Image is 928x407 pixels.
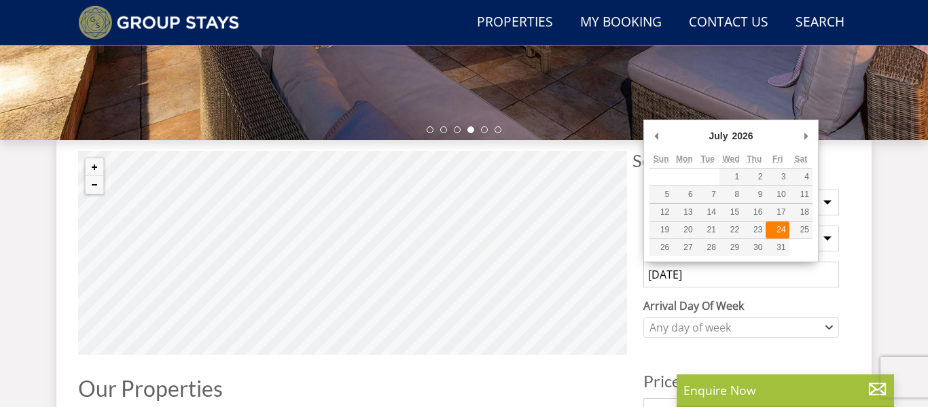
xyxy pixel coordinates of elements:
[86,158,103,176] button: Zoom in
[789,169,813,185] button: 4
[696,186,719,203] button: 7
[673,222,696,238] button: 20
[766,239,789,256] button: 31
[575,7,667,38] a: My Booking
[696,204,719,221] button: 14
[78,151,627,355] canvas: Map
[743,204,766,221] button: 16
[471,7,558,38] a: Properties
[78,376,627,400] h1: Our Properties
[719,222,743,238] button: 22
[673,204,696,221] button: 13
[719,239,743,256] button: 29
[766,222,789,238] button: 24
[743,186,766,203] button: 9
[673,186,696,203] button: 6
[743,239,766,256] button: 30
[78,5,239,39] img: Group Stays
[643,262,839,287] input: Arrival Date
[799,126,813,146] button: Next Month
[649,204,673,221] button: 12
[683,381,887,399] p: Enquire Now
[789,186,813,203] button: 11
[795,154,808,164] abbr: Saturday
[789,204,813,221] button: 18
[700,154,714,164] abbr: Tuesday
[673,239,696,256] button: 27
[683,7,774,38] a: Contact Us
[766,204,789,221] button: 17
[719,169,743,185] button: 1
[696,239,719,256] button: 28
[789,222,813,238] button: 25
[646,320,822,335] div: Any day of week
[643,298,839,314] label: Arrival Day Of Week
[719,186,743,203] button: 8
[676,154,693,164] abbr: Monday
[643,317,839,338] div: Combobox
[743,222,766,238] button: 23
[766,186,789,203] button: 10
[86,176,103,194] button: Zoom out
[730,126,755,146] div: 2026
[772,154,783,164] abbr: Friday
[696,222,719,238] button: 21
[719,204,743,221] button: 15
[643,372,839,390] h3: Price
[707,126,730,146] div: July
[649,222,673,238] button: 19
[747,154,762,164] abbr: Thursday
[722,154,739,164] abbr: Wednesday
[743,169,766,185] button: 2
[649,239,673,256] button: 26
[632,151,850,170] span: Search
[766,169,789,185] button: 3
[790,7,850,38] a: Search
[649,186,673,203] button: 5
[654,154,669,164] abbr: Sunday
[649,126,663,146] button: Previous Month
